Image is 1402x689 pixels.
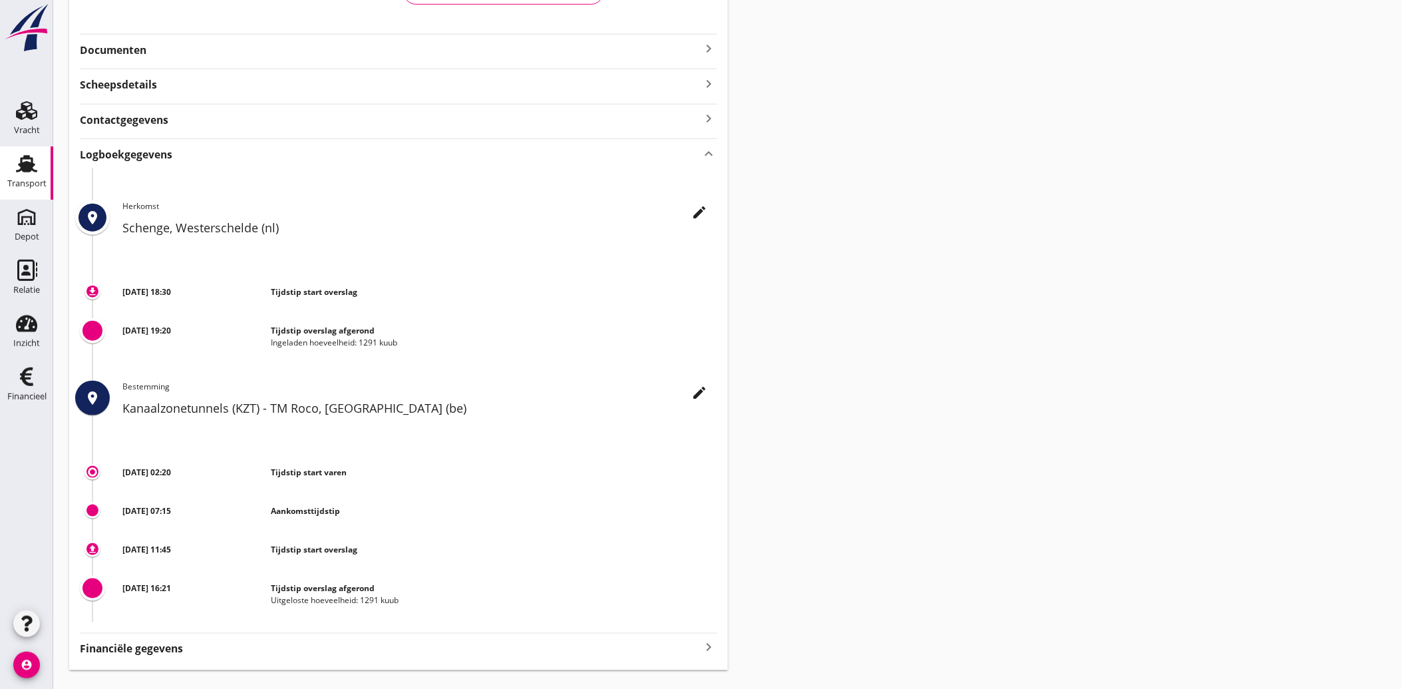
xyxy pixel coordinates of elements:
[14,126,40,134] div: Vracht
[7,179,47,188] div: Transport
[122,200,159,212] span: Herkomst
[271,467,347,478] strong: Tijdstip start varen
[122,505,171,517] strong: [DATE] 07:15
[701,144,717,162] i: keyboard_arrow_up
[122,544,171,555] strong: [DATE] 11:45
[692,385,708,401] i: edit
[271,582,375,594] strong: Tijdstip overslag afgerond
[80,77,157,93] strong: Scheepsdetails
[271,544,357,555] strong: Tijdstip start overslag
[85,390,100,406] i: place
[271,286,357,298] strong: Tijdstip start overslag
[122,399,717,417] h2: Kanaalzonetunnels (KZT) - TM Roco, [GEOGRAPHIC_DATA] (be)
[80,43,701,58] strong: Documenten
[701,639,717,657] i: keyboard_arrow_right
[122,582,171,594] strong: [DATE] 16:21
[87,544,98,555] i: upload
[271,325,375,336] strong: Tijdstip overslag afgerond
[80,147,172,162] strong: Logboekgegevens
[122,219,717,237] h2: Schenge, Westerschelde (nl)
[80,113,168,128] strong: Contactgegevens
[3,3,51,53] img: logo-small.a267ee39.svg
[701,41,717,57] i: keyboard_arrow_right
[13,286,40,294] div: Relatie
[701,75,717,93] i: keyboard_arrow_right
[271,505,340,517] strong: Aankomsttijdstip
[271,594,717,606] div: Uitgeloste hoeveelheid: 1291 kuub
[7,392,47,401] div: Financieel
[122,467,171,478] strong: [DATE] 02:20
[701,110,717,128] i: keyboard_arrow_right
[87,467,98,477] i: trip_origin
[271,337,717,349] div: Ingeladen hoeveelheid: 1291 kuub
[692,204,708,220] i: edit
[80,642,183,657] strong: Financiële gegevens
[122,325,171,336] strong: [DATE] 19:20
[85,210,100,226] i: place
[13,652,40,678] i: account_circle
[122,381,170,392] span: Bestemming
[15,232,39,241] div: Depot
[87,286,98,297] i: download
[13,339,40,347] div: Inzicht
[122,286,171,298] strong: [DATE] 18:30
